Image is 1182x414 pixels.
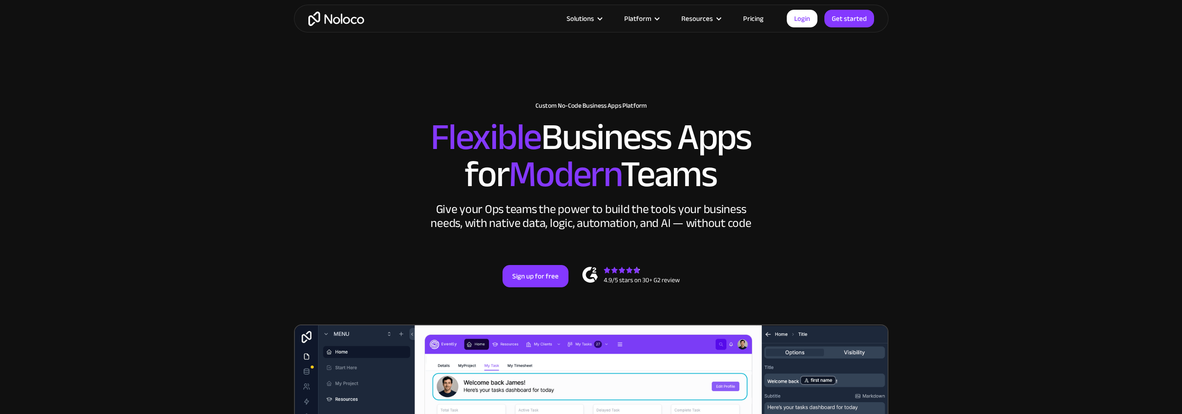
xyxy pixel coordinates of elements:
span: Modern [509,140,620,209]
a: Login [787,10,817,27]
a: Pricing [731,13,775,25]
a: home [308,12,364,26]
div: Platform [613,13,670,25]
div: Resources [681,13,713,25]
span: Flexible [431,103,541,172]
h2: Business Apps for Teams [303,119,879,193]
div: Solutions [555,13,613,25]
a: Get started [824,10,874,27]
div: Give your Ops teams the power to build the tools your business needs, with native data, logic, au... [429,202,754,230]
h1: Custom No-Code Business Apps Platform [303,102,879,110]
a: Sign up for free [503,265,568,287]
div: Platform [624,13,651,25]
div: Solutions [567,13,594,25]
div: Resources [670,13,731,25]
